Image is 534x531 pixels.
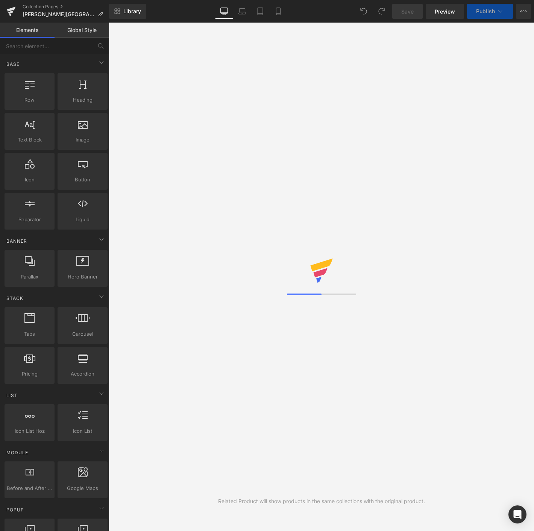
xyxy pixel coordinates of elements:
[23,11,95,17] span: [PERSON_NAME][GEOGRAPHIC_DATA]
[516,4,531,19] button: More
[356,4,371,19] button: Undo
[218,497,425,505] div: Related Product will show products in the same collections with the original product.
[7,136,52,144] span: Text Block
[251,4,269,19] a: Tablet
[215,4,233,19] a: Desktop
[6,392,18,399] span: List
[7,216,52,224] span: Separator
[6,449,29,456] span: Module
[7,176,52,184] span: Icon
[476,8,495,14] span: Publish
[435,8,455,15] span: Preview
[60,330,105,338] span: Carousel
[508,505,526,523] div: Open Intercom Messenger
[7,273,52,281] span: Parallax
[60,370,105,378] span: Accordion
[7,330,52,338] span: Tabs
[233,4,251,19] a: Laptop
[60,484,105,492] span: Google Maps
[467,4,513,19] button: Publish
[401,8,414,15] span: Save
[109,4,146,19] a: New Library
[60,216,105,224] span: Liquid
[60,273,105,281] span: Hero Banner
[7,484,52,492] span: Before and After Images
[6,295,24,302] span: Stack
[374,4,389,19] button: Redo
[60,427,105,435] span: Icon List
[60,176,105,184] span: Button
[55,23,109,38] a: Global Style
[426,4,464,19] a: Preview
[123,8,141,15] span: Library
[60,136,105,144] span: Image
[7,96,52,104] span: Row
[7,427,52,435] span: Icon List Hoz
[60,96,105,104] span: Heading
[269,4,287,19] a: Mobile
[6,506,25,513] span: Popup
[7,370,52,378] span: Pricing
[23,4,109,10] a: Collection Pages
[6,61,20,68] span: Base
[6,237,28,245] span: Banner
